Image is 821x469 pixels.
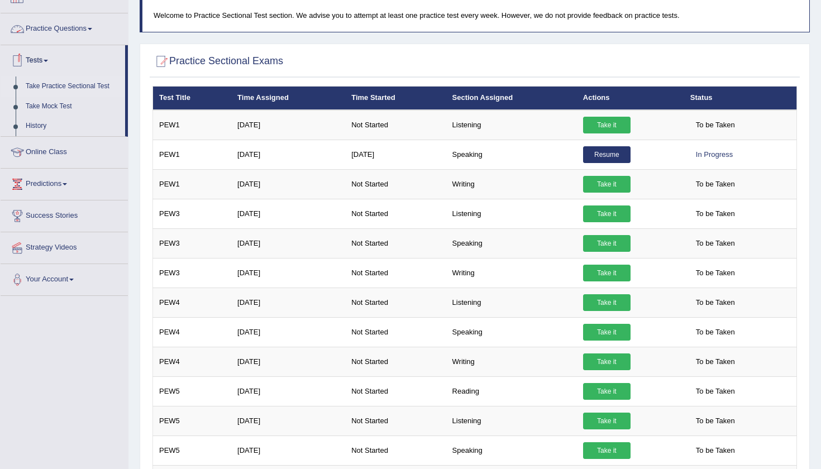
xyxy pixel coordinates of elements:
[690,383,741,400] span: To be Taken
[583,235,631,252] a: Take it
[231,288,345,317] td: [DATE]
[583,117,631,133] a: Take it
[153,110,232,140] td: PEW1
[690,205,741,222] span: To be Taken
[154,10,798,21] p: Welcome to Practice Sectional Test section. We advise you to attempt at least one practice test e...
[690,413,741,429] span: To be Taken
[583,353,631,370] a: Take it
[583,413,631,429] a: Take it
[690,294,741,311] span: To be Taken
[345,110,446,140] td: Not Started
[583,383,631,400] a: Take it
[153,228,232,258] td: PEW3
[153,406,232,435] td: PEW5
[345,228,446,258] td: Not Started
[446,406,577,435] td: Listening
[446,347,577,376] td: Writing
[1,169,128,197] a: Predictions
[583,265,631,281] a: Take it
[1,13,128,41] a: Practice Questions
[231,258,345,288] td: [DATE]
[583,205,631,222] a: Take it
[446,435,577,465] td: Speaking
[345,347,446,376] td: Not Started
[446,317,577,347] td: Speaking
[231,87,345,110] th: Time Assigned
[583,324,631,341] a: Take it
[684,87,797,110] th: Status
[690,146,738,163] div: In Progress
[153,87,232,110] th: Test Title
[690,176,741,193] span: To be Taken
[690,117,741,133] span: To be Taken
[1,264,128,292] a: Your Account
[153,317,232,347] td: PEW4
[577,87,684,110] th: Actions
[345,258,446,288] td: Not Started
[690,235,741,252] span: To be Taken
[345,288,446,317] td: Not Started
[446,228,577,258] td: Speaking
[1,200,128,228] a: Success Stories
[446,87,577,110] th: Section Assigned
[345,317,446,347] td: Not Started
[231,317,345,347] td: [DATE]
[1,137,128,165] a: Online Class
[153,258,232,288] td: PEW3
[231,406,345,435] td: [DATE]
[21,76,125,97] a: Take Practice Sectional Test
[21,97,125,117] a: Take Mock Test
[153,288,232,317] td: PEW4
[153,347,232,376] td: PEW4
[446,110,577,140] td: Listening
[153,376,232,406] td: PEW5
[153,435,232,465] td: PEW5
[21,116,125,136] a: History
[690,324,741,341] span: To be Taken
[231,435,345,465] td: [DATE]
[583,146,631,163] a: Resume
[152,53,283,70] h2: Practice Sectional Exams
[153,140,232,169] td: PEW1
[345,376,446,406] td: Not Started
[153,169,232,199] td: PEW1
[690,265,741,281] span: To be Taken
[345,435,446,465] td: Not Started
[345,169,446,199] td: Not Started
[231,228,345,258] td: [DATE]
[690,353,741,370] span: To be Taken
[446,376,577,406] td: Reading
[153,199,232,228] td: PEW3
[231,347,345,376] td: [DATE]
[345,406,446,435] td: Not Started
[345,199,446,228] td: Not Started
[345,140,446,169] td: [DATE]
[583,442,631,459] a: Take it
[231,376,345,406] td: [DATE]
[231,169,345,199] td: [DATE]
[446,258,577,288] td: Writing
[1,45,125,73] a: Tests
[1,232,128,260] a: Strategy Videos
[446,169,577,199] td: Writing
[231,199,345,228] td: [DATE]
[231,140,345,169] td: [DATE]
[345,87,446,110] th: Time Started
[583,176,631,193] a: Take it
[231,110,345,140] td: [DATE]
[583,294,631,311] a: Take it
[446,140,577,169] td: Speaking
[690,442,741,459] span: To be Taken
[446,288,577,317] td: Listening
[446,199,577,228] td: Listening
